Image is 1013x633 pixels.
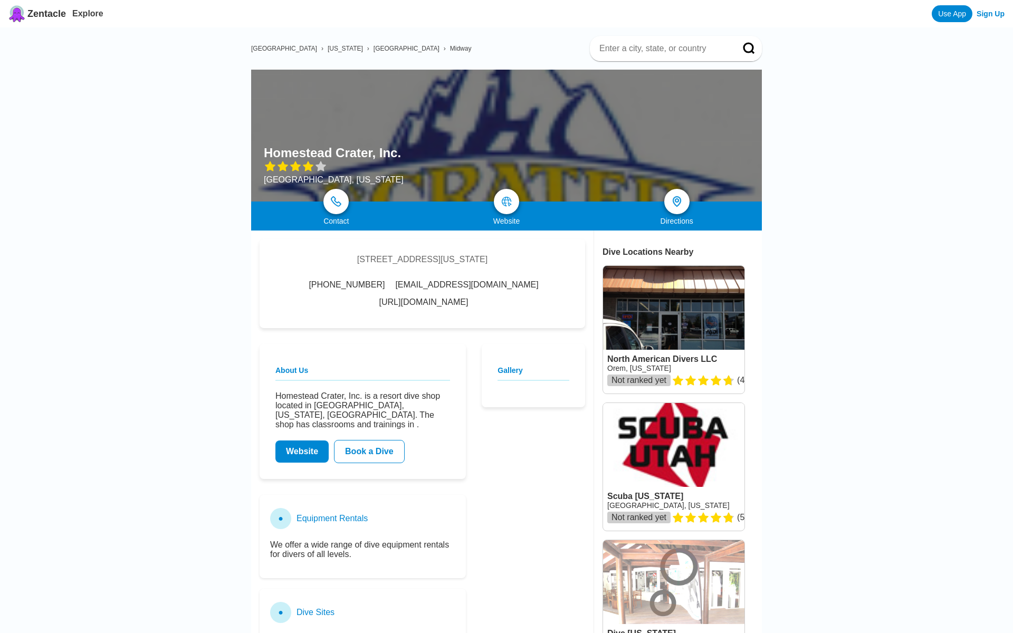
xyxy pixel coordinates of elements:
[270,540,455,559] p: We offer a wide range of dive equipment rentals for divers of all levels.
[664,189,690,214] a: directions
[367,45,369,52] span: ›
[275,440,329,463] a: Website
[270,602,291,623] div: ●
[607,364,671,372] a: Orem, [US_STATE]
[309,280,385,290] span: [PHONE_NUMBER]
[591,217,762,225] div: Directions
[450,45,472,52] a: Midway
[297,514,368,523] h3: Equipment Rentals
[328,45,363,52] a: [US_STATE]
[422,217,592,225] div: Website
[671,195,683,208] img: directions
[275,366,450,381] h2: About Us
[251,217,422,225] div: Contact
[270,508,291,529] div: ●
[27,8,66,20] span: Zentacle
[8,5,66,22] a: Zentacle logoZentacle
[297,608,335,617] h3: Dive Sites
[264,146,401,160] h1: Homestead Crater, Inc.
[498,366,569,381] h2: Gallery
[331,196,341,207] img: phone
[334,440,405,463] a: Book a Dive
[501,196,512,207] img: map
[72,9,103,18] a: Explore
[357,255,488,264] div: [STREET_ADDRESS][US_STATE]
[321,45,323,52] span: ›
[598,43,728,54] input: Enter a city, state, or country
[374,45,439,52] a: [GEOGRAPHIC_DATA]
[603,247,762,257] div: Dive Locations Nearby
[607,501,730,510] a: [GEOGRAPHIC_DATA], [US_STATE]
[977,9,1005,18] a: Sign Up
[395,280,538,290] span: [EMAIL_ADDRESS][DOMAIN_NAME]
[264,175,404,185] div: [GEOGRAPHIC_DATA], [US_STATE]
[444,45,446,52] span: ›
[932,5,972,22] a: Use App
[379,298,469,307] a: [URL][DOMAIN_NAME]
[494,189,519,214] a: map
[275,391,450,429] p: Homestead Crater, Inc. is a resort dive shop located in [GEOGRAPHIC_DATA], [US_STATE], [GEOGRAPHI...
[251,45,317,52] a: [GEOGRAPHIC_DATA]
[8,5,25,22] img: Zentacle logo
